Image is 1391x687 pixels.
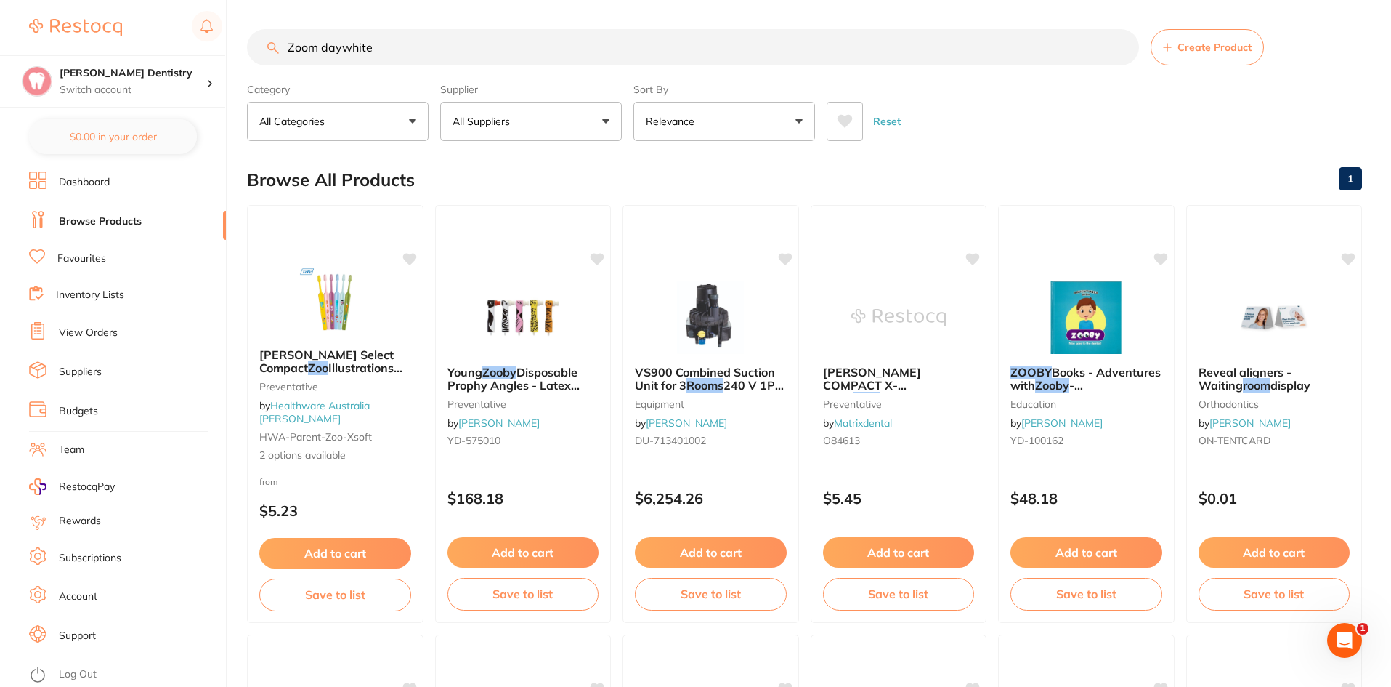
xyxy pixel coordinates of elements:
[447,490,599,507] p: $168.18
[59,629,96,643] a: Support
[1270,378,1310,393] span: display
[59,326,118,340] a: View Orders
[1199,537,1350,568] button: Add to cart
[851,281,946,354] img: TEPE COMPACT X-SOFT ZOO ILLUSTRATION Toothbrush (1)
[453,114,516,129] p: All Suppliers
[823,417,892,430] span: by
[869,102,905,141] button: Reset
[59,667,97,682] a: Log Out
[635,434,706,447] span: DU-713401002
[1039,281,1133,354] img: ZOOBY Books - Adventures with Zooby - Max Goes to the Dentist
[686,378,723,393] em: Rooms
[447,434,500,447] span: YD-575010
[60,66,206,81] h4: Ashmore Dentistry
[482,365,516,379] em: Zooby
[823,365,921,406] span: [PERSON_NAME] COMPACT X-SOFT
[823,392,965,419] span: ILLUSTRATION Toothbrush (1)
[646,114,700,129] p: Relevance
[1035,378,1069,393] em: Zooby
[447,537,599,568] button: Add to cart
[259,114,330,129] p: All Categories
[1010,578,1162,610] button: Save to list
[29,664,222,687] button: Log Out
[259,361,402,388] span: Illustrations Extra Soft Toothbrush
[59,175,110,190] a: Dashboard
[1010,537,1162,568] button: Add to cart
[247,102,429,141] button: All Categories
[60,83,206,97] p: Switch account
[59,551,121,566] a: Subscriptions
[259,430,372,443] span: HWA-parent-zoo-xsoft
[247,83,429,96] label: Category
[1177,41,1252,53] span: Create Product
[59,590,97,604] a: Account
[633,102,815,141] button: Relevance
[259,347,394,375] span: [PERSON_NAME] Select Compact
[1199,417,1291,430] span: by
[823,490,975,507] p: $5.45
[440,102,622,141] button: All Suppliers
[59,214,142,229] a: Browse Products
[56,288,124,302] a: Inventory Lists
[834,417,892,430] a: Matrixdental
[1357,623,1368,635] span: 1
[259,399,370,425] a: Healthware Australia [PERSON_NAME]
[259,399,370,425] span: by
[823,537,975,568] button: Add to cart
[635,417,727,430] span: by
[29,11,122,44] a: Restocq Logo
[447,365,482,379] span: Young
[823,398,975,410] small: preventative
[1199,366,1350,393] b: Reveal aligners - Waiting room display
[823,434,860,447] span: O84613
[259,579,411,611] button: Save to list
[646,417,727,430] a: [PERSON_NAME]
[29,478,46,495] img: RestocqPay
[635,365,775,393] span: VS900 Combined Suction Unit for 3
[447,365,580,406] span: Disposable Prophy Angles - Latex Free, 100-Pack
[635,537,787,568] button: Add to cart
[1010,490,1162,507] p: $48.18
[1010,366,1162,393] b: ZOOBY Books - Adventures with Zooby - Max Goes to the Dentist
[259,381,411,393] small: Preventative
[288,264,382,337] img: TePe Select Compact Zoo Illustrations Extra Soft Toothbrush
[635,366,787,393] b: VS900 Combined Suction Unit for 3 Rooms 240 V 1P EN MEL
[259,348,411,375] b: TePe Select Compact Zoo Illustrations Extra Soft Toothbrush
[308,361,328,375] em: Zoo
[59,443,84,457] a: Team
[1209,417,1291,430] a: [PERSON_NAME]
[1327,623,1362,658] iframe: Intercom live chat
[247,29,1139,65] input: Search Products
[635,378,784,406] span: 240 V 1P EN [PERSON_NAME]
[635,490,787,507] p: $6,254.26
[1199,434,1270,447] span: ON-TENTCARD
[259,449,411,463] span: 2 options available
[635,398,787,410] small: equipment
[59,404,98,419] a: Budgets
[633,83,815,96] label: Sort By
[29,119,197,154] button: $0.00 in your order
[823,578,975,610] button: Save to list
[853,392,880,406] em: ZOO
[447,398,599,410] small: preventative
[1199,365,1291,393] span: Reveal aligners - Waiting
[1151,29,1264,65] button: Create Product
[823,366,975,393] b: TEPE COMPACT X-SOFT ZOO ILLUSTRATION Toothbrush (1)
[29,19,122,36] img: Restocq Logo
[259,538,411,569] button: Add to cart
[1010,417,1103,430] span: by
[1010,398,1162,410] small: education
[458,417,540,430] a: [PERSON_NAME]
[59,480,115,494] span: RestocqPay
[1010,365,1161,393] span: Books - Adventures with
[1339,164,1362,193] a: 1
[1199,578,1350,610] button: Save to list
[57,252,106,266] a: Favourites
[259,502,411,519] p: $5.23
[259,476,278,487] span: from
[440,83,622,96] label: Supplier
[635,578,787,610] button: Save to list
[59,365,102,379] a: Suppliers
[447,578,599,610] button: Save to list
[1243,378,1270,393] em: room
